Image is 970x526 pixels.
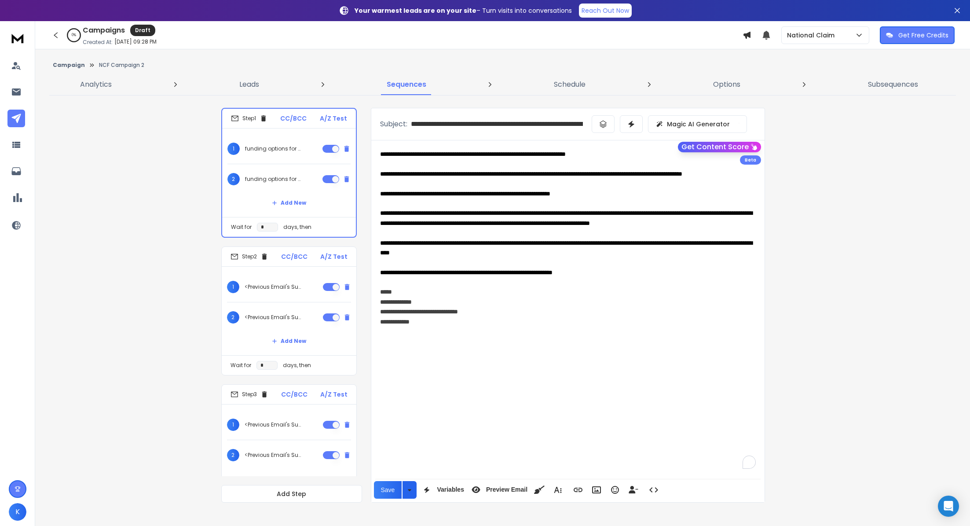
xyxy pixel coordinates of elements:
[678,142,761,152] button: Get Content Score
[531,481,548,499] button: Clean HTML
[667,120,730,129] p: Magic AI Generator
[231,114,267,122] div: Step 1
[320,390,348,399] p: A/Z Test
[227,311,239,324] span: 2
[713,79,740,90] p: Options
[234,74,264,95] a: Leads
[83,25,125,36] h1: Campaigns
[387,79,426,90] p: Sequences
[245,314,301,321] p: <Previous Email's Subject>
[582,6,629,15] p: Reach Out Now
[281,390,307,399] p: CC/BCC
[468,481,529,499] button: Preview Email
[283,224,311,231] p: days, then
[320,252,348,261] p: A/Z Test
[648,115,747,133] button: Magic AI Generator
[245,421,301,428] p: <Previous Email's Subject>
[75,74,117,95] a: Analytics
[221,246,357,375] li: Step2CC/BCCA/Z Test1<Previous Email's Subject>2<Previous Email's Subject>Add NewWait fordays, then
[245,452,301,459] p: <Previous Email's Subject>
[245,283,301,291] p: <Previous Email's Subject>
[549,74,591,95] a: Schedule
[607,481,623,499] button: Emoticons
[380,119,407,129] p: Subject:
[227,281,239,293] span: 1
[227,173,240,185] span: 2
[320,114,347,123] p: A/Z Test
[570,481,586,499] button: Insert Link (⌘K)
[53,62,85,69] button: Campaign
[221,485,362,503] button: Add Step
[227,419,239,431] span: 1
[265,194,313,212] button: Add New
[9,503,26,521] button: K
[898,31,948,40] p: Get Free Credits
[355,6,476,15] strong: Your warmest leads are on your site
[227,449,239,461] span: 2
[435,486,466,493] span: Variables
[72,33,76,38] p: 0 %
[740,155,761,165] div: Beta
[549,481,566,499] button: More Text
[9,30,26,46] img: logo
[355,6,572,15] p: – Turn visits into conversations
[245,145,301,152] p: funding options for {{companyName}} | {{companyName}}’s job funding | faster cash flow for {{comp...
[245,176,301,183] p: funding options for {{companyName}} | {{companyName}}’s job funding | faster cash flow for {{comp...
[863,74,923,95] a: Subsequences
[381,74,432,95] a: Sequences
[83,39,113,46] p: Created At:
[625,481,642,499] button: Insert Unsubscribe Link
[371,140,765,477] div: To enrich screen reader interactions, please activate Accessibility in Grammarly extension settings
[554,79,586,90] p: Schedule
[579,4,632,18] a: Reach Out Now
[80,79,112,90] p: Analytics
[231,362,251,369] p: Wait for
[938,496,959,517] div: Open Intercom Messenger
[708,74,746,95] a: Options
[280,114,307,123] p: CC/BCC
[787,31,838,40] p: National Claim
[265,470,313,488] button: Add New
[484,486,529,493] span: Preview Email
[588,481,605,499] button: Insert Image (⌘P)
[231,224,252,231] p: Wait for
[231,253,268,261] div: Step 2
[239,79,259,90] p: Leads
[868,79,918,90] p: Subsequences
[130,25,155,36] div: Draft
[221,384,357,493] li: Step3CC/BCCA/Z Test1<Previous Email's Subject>2<Previous Email's Subject>Add New
[231,390,268,398] div: Step 3
[227,143,240,155] span: 1
[265,332,313,350] button: Add New
[880,26,955,44] button: Get Free Credits
[221,108,357,238] li: Step1CC/BCCA/Z Test1funding options for {{companyName}} | {{companyName}}’s job funding | faster ...
[418,481,466,499] button: Variables
[114,38,157,45] p: [DATE] 09:28 PM
[645,481,662,499] button: Code View
[283,362,311,369] p: days, then
[99,62,144,69] p: NCF Campaign 2
[374,481,402,499] button: Save
[281,252,307,261] p: CC/BCC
